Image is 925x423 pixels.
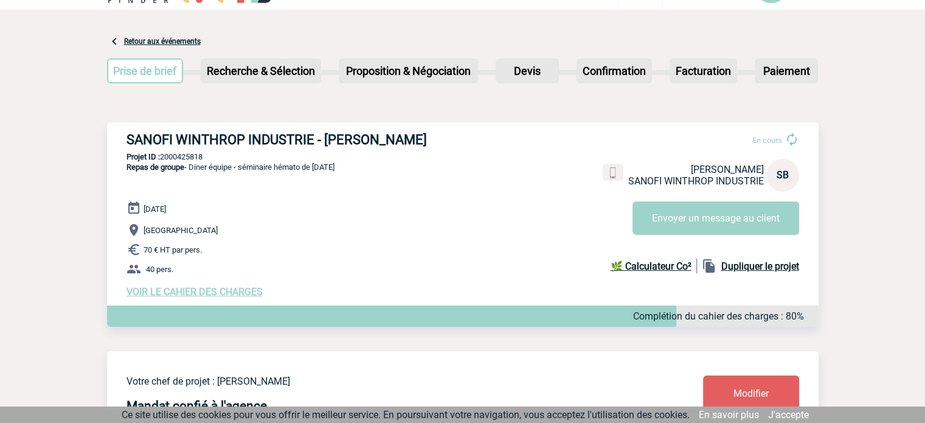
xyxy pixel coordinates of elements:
span: - Diner équipe - séminaire hémato de [DATE] [126,163,334,172]
span: [DATE] [144,205,166,214]
span: Ce site utilise des cookies pour vous offrir le meilleur service. En poursuivant votre navigation... [122,409,690,421]
b: Dupliquer le projet [721,260,799,272]
a: 🌿 Calculateur Co² [611,259,697,273]
p: Votre chef de projet : [PERSON_NAME] [126,376,631,387]
span: SB [777,169,789,181]
p: Facturation [671,60,736,82]
button: Envoyer un message au client [632,201,799,235]
img: file_copy-black-24dp.png [702,259,716,273]
p: 2000425818 [107,152,819,161]
img: portable.png [608,167,618,178]
p: Proposition & Négociation [340,60,477,82]
span: 70 € HT par pers. [144,245,202,254]
p: Paiement [756,60,817,82]
h3: SANOFI WINTHROP INDUSTRIE - [PERSON_NAME] [126,132,491,147]
span: [PERSON_NAME] [691,164,764,175]
a: J'accepte [768,409,809,421]
span: 40 pers. [146,265,173,274]
span: SANOFI WINTHROP INDUSTRIE [628,175,764,187]
p: Devis [497,60,558,82]
h4: Mandat confié à l'agence [126,399,267,413]
a: VOIR LE CAHIER DES CHARGES [126,286,263,298]
b: 🌿 Calculateur Co² [611,260,691,272]
span: En cours [752,136,782,145]
a: En savoir plus [699,409,759,421]
p: Prise de brief [108,60,182,82]
a: Retour aux événements [124,37,201,46]
span: Repas de groupe [126,163,184,172]
b: Projet ID : [126,152,160,161]
p: Confirmation [578,60,651,82]
span: [GEOGRAPHIC_DATA] [144,226,218,235]
p: Recherche & Sélection [202,60,320,82]
span: Modifier [733,388,769,399]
